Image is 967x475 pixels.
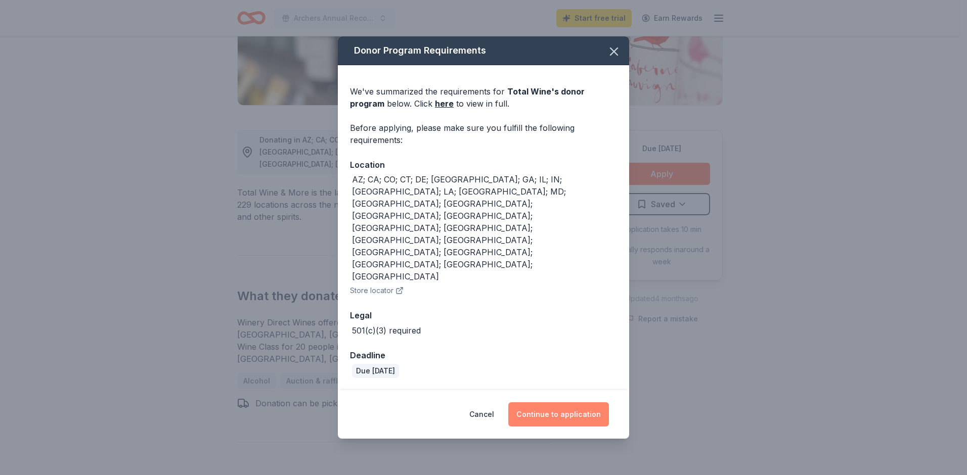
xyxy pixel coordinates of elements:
[350,122,617,146] div: Before applying, please make sure you fulfill the following requirements:
[469,402,494,426] button: Cancel
[352,173,617,282] div: AZ; CA; CO; CT; DE; [GEOGRAPHIC_DATA]; GA; IL; IN; [GEOGRAPHIC_DATA]; LA; [GEOGRAPHIC_DATA]; MD; ...
[435,98,454,110] a: here
[350,85,617,110] div: We've summarized the requirements for below. Click to view in full.
[352,364,399,378] div: Due [DATE]
[350,309,617,322] div: Legal
[350,158,617,171] div: Location
[338,36,629,65] div: Donor Program Requirements
[352,324,421,337] div: 501(c)(3) required
[508,402,609,426] button: Continue to application
[350,349,617,362] div: Deadline
[350,284,404,297] button: Store locator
